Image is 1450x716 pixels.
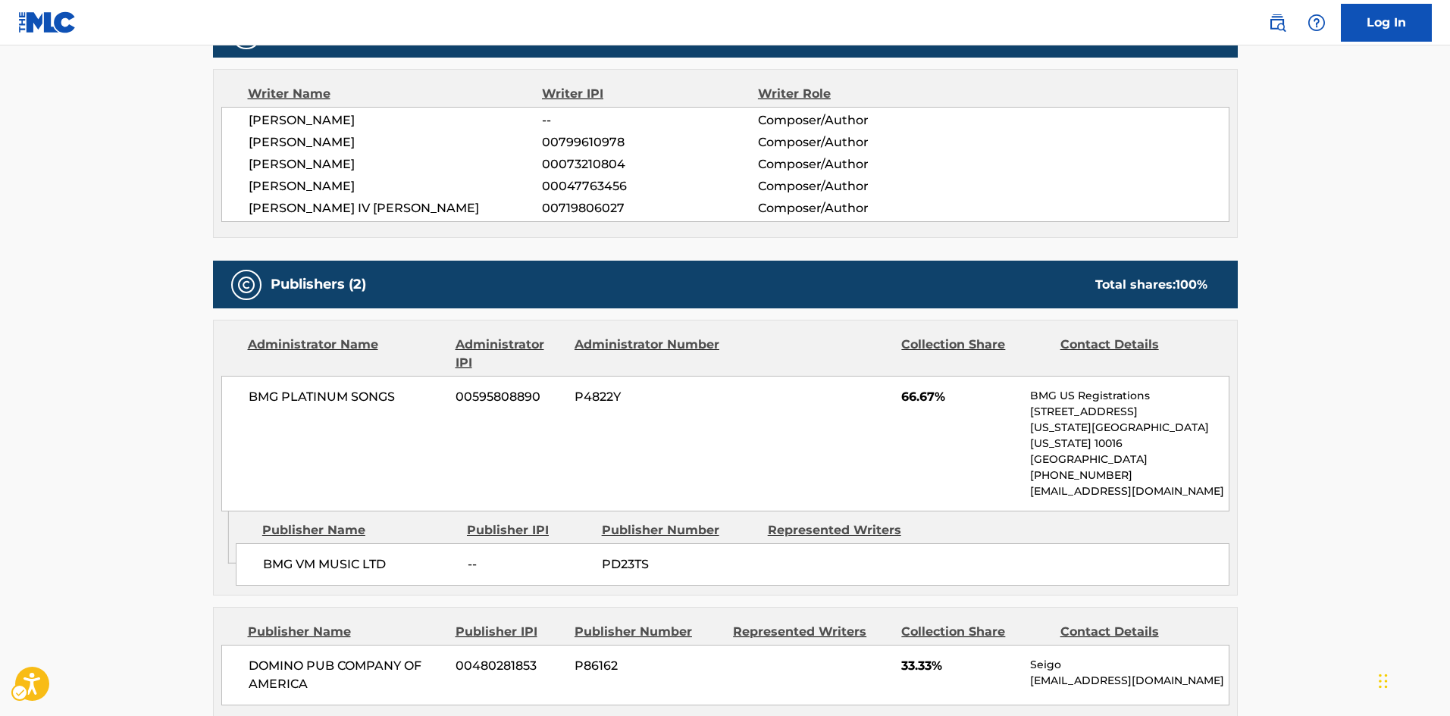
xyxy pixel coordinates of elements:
span: Composer/Author [758,199,954,217]
p: [STREET_ADDRESS] [1030,404,1228,420]
img: help [1308,14,1326,32]
p: [GEOGRAPHIC_DATA] [1030,452,1228,467]
span: 00073210804 [542,155,757,174]
span: [PERSON_NAME] [249,111,543,130]
span: [PERSON_NAME] [249,155,543,174]
p: Seigo [1030,657,1228,673]
div: Chat Widget [1374,643,1450,716]
span: BMG PLATINUM SONGS [249,388,445,406]
span: 00799610978 [542,133,757,152]
div: Writer IPI [542,85,758,103]
div: Administrator Number [575,336,722,372]
span: 100 % [1176,277,1207,292]
span: BMG VM MUSIC LTD [263,555,456,574]
div: Writer Role [758,85,954,103]
div: Administrator IPI [456,336,563,372]
span: P4822Y [575,388,722,406]
img: search [1268,14,1286,32]
div: Collection Share [901,623,1048,641]
span: [PERSON_NAME] [249,177,543,195]
span: 00047763456 [542,177,757,195]
span: 00719806027 [542,199,757,217]
span: -- [468,555,590,574]
h5: Publishers (2) [271,276,366,293]
div: Drag [1379,658,1388,704]
span: [PERSON_NAME] IV [PERSON_NAME] [249,199,543,217]
span: PD23TS [602,555,756,574]
div: Contact Details [1060,623,1207,641]
div: Represented Writers [768,521,922,539]
div: Collection Share [901,336,1048,372]
div: Administrator Name [248,336,444,372]
span: -- [542,111,757,130]
iframe: Hubspot Iframe [1374,643,1450,716]
span: DOMINO PUB COMPANY OF AMERICA [249,657,445,693]
div: Writer Name [248,85,543,103]
span: Composer/Author [758,177,954,195]
img: MLC Logo [18,11,77,33]
span: Composer/Author [758,133,954,152]
span: [PERSON_NAME] [249,133,543,152]
div: Publisher Number [575,623,722,641]
span: 33.33% [901,657,1019,675]
span: Composer/Author [758,155,954,174]
p: [US_STATE][GEOGRAPHIC_DATA][US_STATE] 10016 [1030,420,1228,452]
p: BMG US Registrations [1030,388,1228,404]
p: [PHONE_NUMBER] [1030,467,1228,483]
a: Log In [1341,4,1432,42]
div: Publisher IPI [456,623,563,641]
div: Publisher IPI [467,521,590,539]
span: Composer/Author [758,111,954,130]
div: Contact Details [1060,336,1207,372]
div: Total shares: [1095,276,1207,294]
p: [EMAIL_ADDRESS][DOMAIN_NAME] [1030,673,1228,689]
span: 66.67% [901,388,1019,406]
div: Publisher Number [602,521,756,539]
span: 00595808890 [456,388,563,406]
p: [EMAIL_ADDRESS][DOMAIN_NAME] [1030,483,1228,499]
span: P86162 [575,657,722,675]
span: 00480281853 [456,657,563,675]
img: Publishers [237,276,255,294]
div: Publisher Name [262,521,456,539]
div: Represented Writers [733,623,890,641]
div: Publisher Name [248,623,444,641]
